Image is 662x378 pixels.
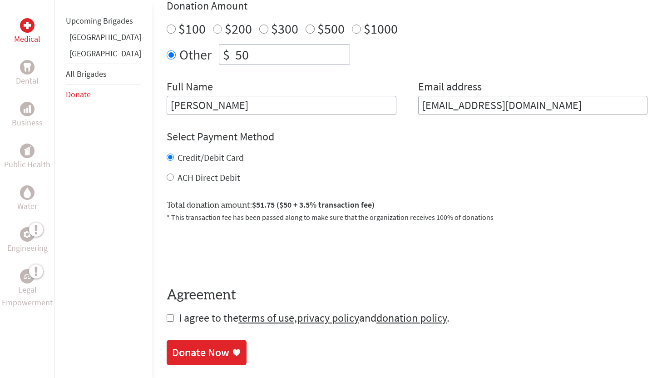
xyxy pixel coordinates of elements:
div: Engineering [20,227,35,242]
label: Credit/Debit Card [178,152,244,163]
a: Legal EmpowermentLegal Empowerment [2,269,53,309]
div: $ [219,45,233,65]
label: Total donation amount: [167,199,375,212]
img: Medical [24,22,31,29]
a: donation policy [376,311,447,325]
p: Legal Empowerment [2,283,53,309]
div: Legal Empowerment [20,269,35,283]
label: ACH Direct Debit [178,172,240,183]
span: I agree to the , and . [179,311,450,325]
li: Upcoming Brigades [66,11,141,31]
a: privacy policy [297,311,359,325]
p: Medical [14,33,40,45]
div: Dental [20,60,35,75]
label: $200 [225,20,252,37]
img: Legal Empowerment [24,274,31,279]
input: Your Email [418,96,648,115]
p: Business [12,116,43,129]
a: MedicalMedical [14,18,40,45]
a: EngineeringEngineering [7,227,48,254]
a: terms of use [238,311,294,325]
iframe: reCAPTCHA [167,234,305,269]
a: Donate [66,89,91,99]
a: BusinessBusiness [12,102,43,129]
label: Other [179,44,212,65]
p: Public Health [4,158,50,171]
div: Donate Now [172,345,229,360]
input: Enter Amount [233,45,350,65]
li: Greece [66,31,141,47]
img: Dental [24,63,31,71]
a: DentalDental [16,60,39,87]
li: Honduras [66,47,141,64]
p: * This transaction fee has been passed along to make sure that the organization receives 100% of ... [167,212,647,223]
img: Water [24,187,31,198]
p: Water [17,200,37,213]
li: Donate [66,85,141,104]
a: All Brigades [66,69,107,79]
label: $500 [317,20,345,37]
a: Upcoming Brigades [66,15,133,26]
h4: Select Payment Method [167,129,647,144]
a: WaterWater [17,185,37,213]
label: $300 [271,20,298,37]
div: Water [20,185,35,200]
p: Engineering [7,242,48,254]
a: [GEOGRAPHIC_DATA] [69,48,141,59]
img: Engineering [24,231,31,238]
h4: Agreement [167,287,647,303]
label: Email address [418,80,482,96]
div: Public Health [20,144,35,158]
span: $51.75 ($50 + 3.5% transaction fee) [252,199,375,210]
label: $100 [178,20,206,37]
img: Public Health [24,146,31,155]
label: $1000 [364,20,398,37]
a: Donate Now [167,340,247,365]
div: Medical [20,18,35,33]
label: Full Name [167,80,213,96]
p: Dental [16,75,39,87]
li: All Brigades [66,64,141,85]
input: Enter Full Name [167,96,396,115]
a: [GEOGRAPHIC_DATA] [69,32,141,42]
div: Business [20,102,35,116]
a: Public HealthPublic Health [4,144,50,171]
img: Business [24,105,31,113]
